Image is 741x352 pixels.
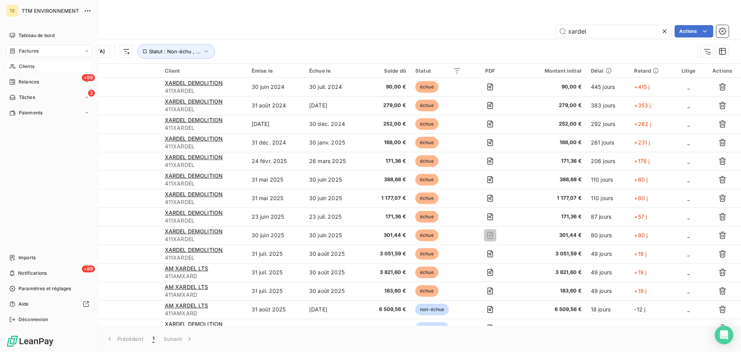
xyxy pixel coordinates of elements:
span: échue [415,211,438,223]
span: 1 177,07 € [519,194,582,202]
span: échue [415,155,438,167]
span: échue [415,230,438,241]
span: +415 j [634,83,650,90]
span: _ [687,139,690,146]
td: 206 jours [586,152,630,170]
button: Actions [675,25,713,37]
span: 252,00 € [519,120,582,128]
td: 30 juil. 2024 [305,78,364,96]
span: 2 042,99 € [368,324,406,332]
span: 3 821,60 € [519,269,582,276]
td: 292 jours [586,115,630,133]
span: échue [415,192,438,204]
td: 18 jours [586,319,630,337]
span: 183,60 € [519,287,582,295]
span: 171,36 € [519,157,582,165]
span: 171,36 € [368,157,406,165]
td: 31 août 2025 [247,300,305,319]
span: 411XARDEL [165,87,242,95]
span: Paramètres et réglages [19,285,71,292]
span: XARDEL DEMOLITION [165,247,223,253]
span: _ [687,269,690,275]
span: échue [415,174,438,185]
div: Litige [678,68,699,74]
span: 3 051,59 € [519,250,582,258]
div: Échue le [309,68,359,74]
td: 49 jours [586,245,630,263]
span: 411XARDEL [165,161,242,169]
td: 31 déc. 2024 [247,133,305,152]
span: Déconnexion [19,316,48,323]
span: 411AMXARD [165,291,242,299]
div: Émise le [252,68,300,74]
td: [DATE] [305,319,364,337]
span: échue [415,81,438,93]
td: [DATE] [305,96,364,115]
button: Suivant [159,331,198,347]
td: 31 mai 2025 [247,170,305,189]
span: Factures [19,48,39,54]
span: Tableau de bord [19,32,54,39]
td: 31 mai 2025 [247,189,305,207]
span: XARDEL DEMOLITION [165,172,223,179]
td: 30 août 2025 [305,245,364,263]
td: 110 jours [586,189,630,207]
span: +262 j [634,121,651,127]
span: 411AMXARD [165,309,242,317]
span: XARDEL DEMOLITION [165,80,223,86]
span: XARDEL DEMOLITION [165,154,223,160]
span: _ [687,83,690,90]
span: échue [415,248,438,260]
div: TE [6,5,19,17]
span: 183,60 € [368,287,406,295]
div: PDF [470,68,510,74]
span: Aide [19,301,29,308]
span: +353 j [634,102,651,109]
span: 171,36 € [519,213,582,221]
span: 411XARDEL [165,254,242,262]
td: 30 juin 2025 [305,170,364,189]
td: 87 jours [586,207,630,226]
span: 411XARDEL [165,105,242,113]
span: 90,00 € [519,83,582,91]
span: 252,00 € [368,120,406,128]
span: +80 j [634,232,648,238]
td: 80 jours [586,226,630,245]
span: +57 j [634,213,647,220]
td: 261 jours [586,133,630,152]
input: Rechercher [556,25,672,37]
td: 49 jours [586,263,630,282]
span: Relances [19,78,39,85]
span: 3 051,59 € [368,250,406,258]
span: XARDEL DEMOLITION [165,209,223,216]
td: 445 jours [586,78,630,96]
span: -12 j [634,306,645,313]
span: 168,00 € [368,139,406,146]
span: 2 [88,90,95,97]
span: 2 042,99 € [519,324,582,332]
span: Paiements [19,109,42,116]
span: Statut : Non-échu , ... [149,48,201,54]
span: Imports [19,254,36,261]
div: Statut [415,68,462,74]
span: AM XARDEL LTS [165,265,208,272]
span: _ [687,287,690,294]
td: 30 août 2025 [305,282,364,300]
span: XARDEL DEMOLITION [165,135,223,142]
span: 411XARDEL [165,124,242,132]
td: 30 juin 2025 [305,189,364,207]
span: 6 509,56 € [368,306,406,313]
button: Statut : Non-échu , ... [137,44,215,59]
span: +99 [82,74,95,81]
span: _ [687,232,690,238]
span: échue [415,137,438,148]
span: 1 177,07 € [368,194,406,202]
span: Clients [19,63,34,70]
a: Aide [6,298,92,310]
div: Montant initial [519,68,582,74]
td: [DATE] [305,300,364,319]
td: [DATE] [247,115,305,133]
td: 24 févr. 2025 [247,152,305,170]
span: TTM ENVIRONNEMENT [22,8,79,14]
span: XARDEL DEMOLITION [165,98,223,105]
